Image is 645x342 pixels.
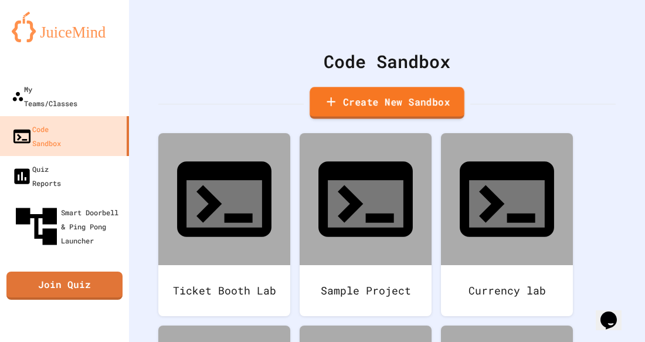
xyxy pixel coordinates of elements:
div: Smart Doorbell & Ping Pong Launcher [12,202,124,251]
div: Code Sandbox [158,48,616,75]
div: Currency lab [441,265,573,316]
div: My Teams/Classes [12,82,77,110]
div: Code Sandbox [12,122,61,150]
a: Sample Project [300,133,432,316]
a: Join Quiz [6,272,123,300]
div: Ticket Booth Lab [158,265,290,316]
a: Ticket Booth Lab [158,133,290,316]
a: Currency lab [441,133,573,316]
iframe: chat widget [596,295,633,330]
div: Sample Project [300,265,432,316]
img: logo-orange.svg [12,12,117,42]
div: Quiz Reports [12,162,61,190]
a: Create New Sandbox [310,87,464,119]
